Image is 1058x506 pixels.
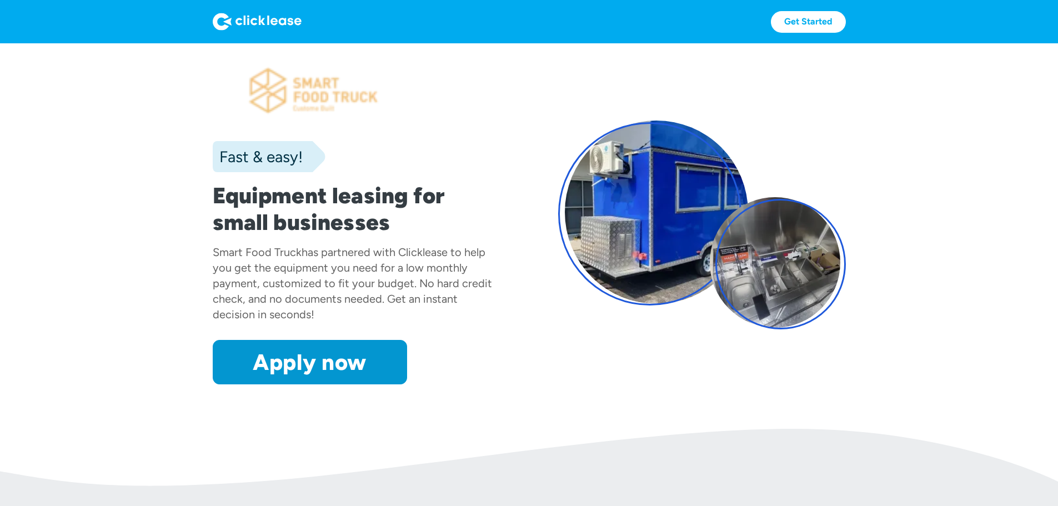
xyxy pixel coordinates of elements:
[213,13,302,31] img: Logo
[771,11,846,33] a: Get Started
[213,340,407,384] a: Apply now
[213,146,303,168] div: Fast & easy!
[213,182,500,236] h1: Equipment leasing for small businesses
[213,246,492,321] div: has partnered with Clicklease to help you get the equipment you need for a low monthly payment, c...
[213,246,302,259] div: Smart Food Truck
